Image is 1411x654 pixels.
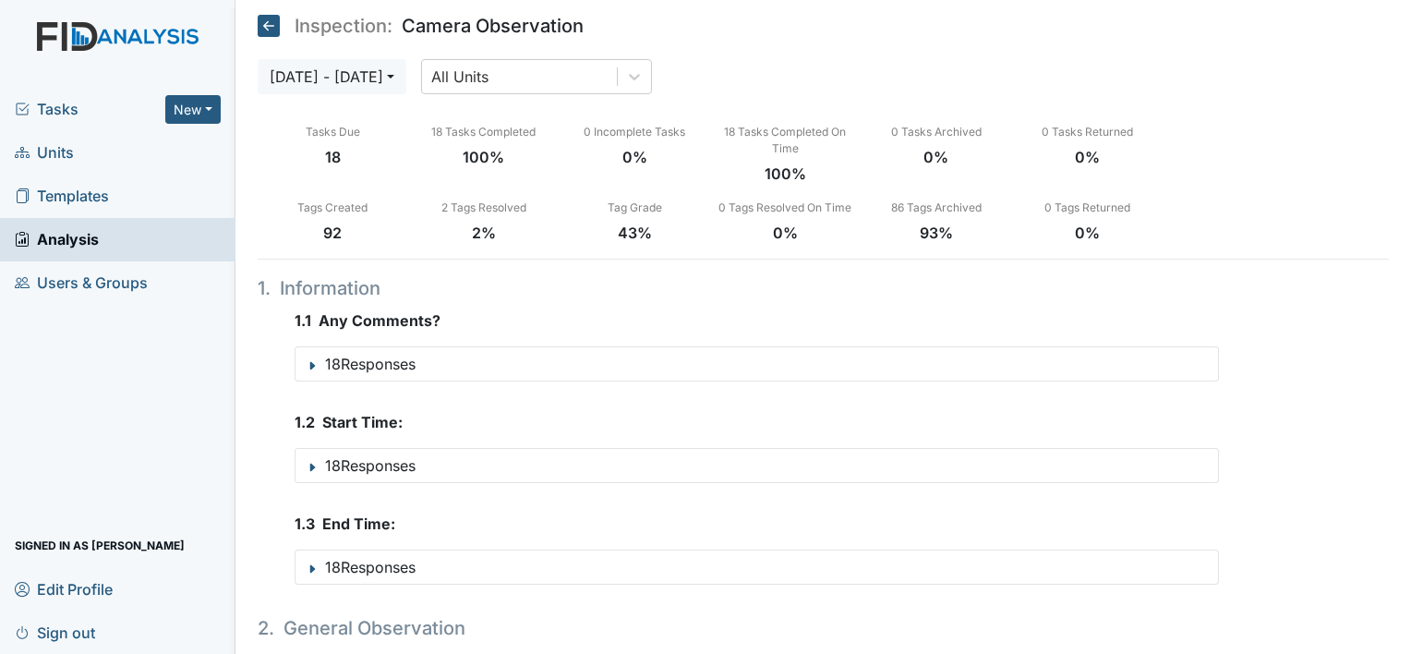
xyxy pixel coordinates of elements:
[15,618,95,647] span: Sign out
[15,531,185,560] span: Signed in as [PERSON_NAME]
[559,146,709,168] div: 0%
[1012,146,1163,168] div: 0%
[295,311,311,330] span: 1 . 1
[165,95,221,124] button: New
[295,17,392,35] span: Inspection:
[408,200,559,216] div: 2 Tags Resolved
[295,551,1219,584] button: 18Responses
[258,274,1220,302] h4: Information
[861,124,1011,140] div: 0 Tasks Archived
[258,146,408,168] div: 18
[431,66,488,88] div: All Units
[861,222,1011,244] div: 93%
[1012,200,1163,216] div: 0 Tags Returned
[710,163,861,185] div: 100%
[258,15,584,37] h5: Camera Observation
[15,225,99,254] span: Analysis
[15,139,74,167] span: Units
[1012,222,1163,244] div: 0%
[258,200,408,216] div: Tags Created
[295,347,1219,381] button: 18Responses
[258,614,1220,642] h4: General Observation
[408,146,559,168] div: 100%
[322,413,403,431] span: Start Time:
[258,59,406,94] button: [DATE] - [DATE]
[408,222,559,244] div: 2%
[1012,124,1163,140] div: 0 Tasks Returned
[295,413,315,431] span: 1 . 2
[861,146,1011,168] div: 0%
[295,515,315,533] span: 1 . 3
[710,200,861,216] div: 0 Tags Resolved On Time
[258,222,408,244] div: 92
[322,515,395,533] span: End Time:
[258,617,274,639] span: 2 .
[710,124,861,157] div: 18 Tasks Completed On Time
[408,124,559,140] div: 18 Tasks Completed
[15,575,113,603] span: Edit Profile
[559,200,709,216] div: Tag Grade
[319,311,440,330] span: Any Comments?
[258,124,408,140] div: Tasks Due
[559,222,709,244] div: 43%
[861,200,1011,216] div: 86 Tags Archived
[15,182,109,211] span: Templates
[559,124,709,140] div: 0 Incomplete Tasks
[295,449,1219,482] button: 18Responses
[710,222,861,244] div: 0%
[15,269,148,297] span: Users & Groups
[258,277,271,299] span: 1 .
[15,98,165,120] a: Tasks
